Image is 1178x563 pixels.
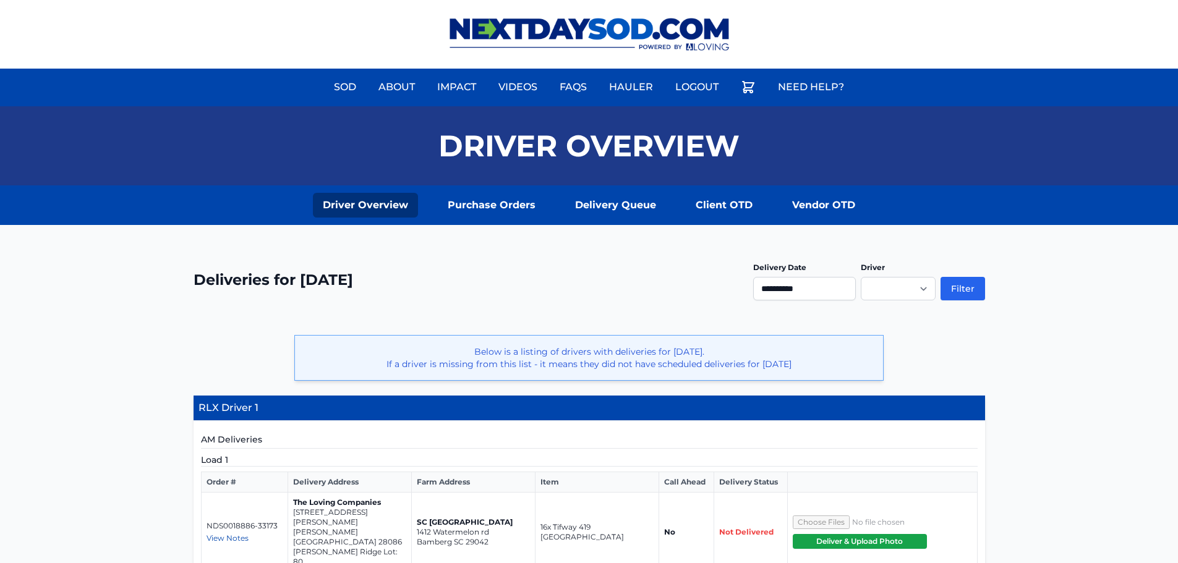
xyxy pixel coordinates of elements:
[438,193,545,218] a: Purchase Orders
[565,193,666,218] a: Delivery Queue
[552,72,594,102] a: FAQs
[305,345,873,370] p: Below is a listing of drivers with deliveries for [DATE]. If a driver is missing from this list -...
[668,72,726,102] a: Logout
[719,527,774,536] span: Not Delivered
[491,72,545,102] a: Videos
[782,193,865,218] a: Vendor OTD
[659,472,714,493] th: Call Ahead
[293,497,406,507] p: The Loving Companies
[793,534,927,549] button: Deliver & Upload Photo
[293,537,406,547] p: [GEOGRAPHIC_DATA] 28086
[313,193,418,218] a: Driver Overview
[753,263,806,272] label: Delivery Date
[770,72,851,102] a: Need Help?
[201,433,978,449] h5: AM Deliveries
[714,472,787,493] th: Delivery Status
[194,270,353,290] h2: Deliveries for [DATE]
[207,533,249,543] span: View Notes
[941,277,985,300] button: Filter
[602,72,660,102] a: Hauler
[535,472,659,493] th: Item
[201,472,288,493] th: Order #
[417,517,530,527] p: SC [GEOGRAPHIC_DATA]
[194,396,985,421] h4: RLX Driver 1
[438,131,740,161] h1: Driver Overview
[327,72,364,102] a: Sod
[686,193,762,218] a: Client OTD
[411,472,535,493] th: Farm Address
[861,263,885,272] label: Driver
[417,537,530,547] p: Bamberg SC 29042
[201,454,978,467] h5: Load 1
[293,507,406,537] p: [STREET_ADDRESS][PERSON_NAME][PERSON_NAME]
[288,472,411,493] th: Delivery Address
[664,527,675,536] strong: No
[417,527,530,537] p: 1412 Watermelon rd
[207,521,283,531] p: NDS0018886-33173
[430,72,484,102] a: Impact
[371,72,422,102] a: About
